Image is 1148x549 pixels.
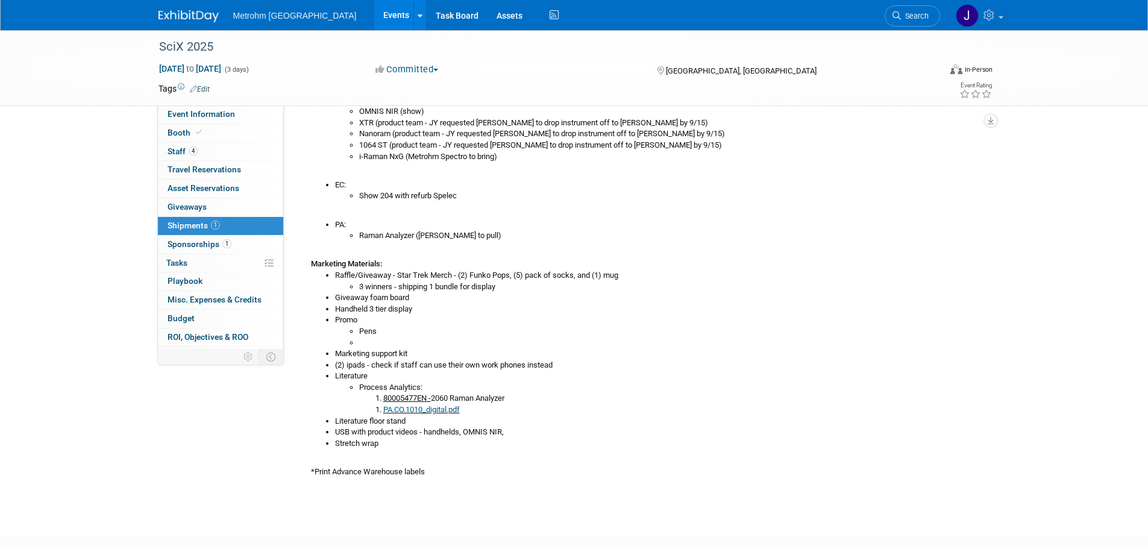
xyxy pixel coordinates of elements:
li: Show 204 with refurb Spelec [359,190,981,202]
span: 1 [222,239,231,248]
span: Asset Reservations [168,183,239,193]
a: Misc. Expenses & Credits [158,291,283,309]
li: PA: [335,219,981,242]
div: In-Person [964,65,993,74]
div: Event Format [869,63,993,81]
a: Giveaways [158,198,283,216]
li: 1064 ST (product team - JY requested [PERSON_NAME] to drop instrument off to [PERSON_NAME] by 9/15) [359,140,981,151]
span: Travel Reservations [168,165,241,174]
a: Travel Reservations [158,161,283,179]
span: Event Information [168,109,235,119]
li: Nanoram (product team - JY requested [PERSON_NAME] to drop instrument off to [PERSON_NAME] by 9/15) [359,128,981,140]
a: Booth [158,124,283,142]
i: Booth reservation complete [196,129,202,136]
li: Giveaway foam board [335,292,981,304]
div: SciX 2025 [155,36,922,58]
li: USB with product videos - handhelds, OMNIS NIR, [335,427,981,438]
li: XTR (product team - JY requested [PERSON_NAME] to drop instrument off to [PERSON_NAME] by 9/15) [359,118,981,129]
img: ExhibitDay [158,10,219,22]
a: Tasks [158,254,283,272]
a: Staff4 [158,143,283,161]
a: Shipments1 [158,217,283,235]
li: Literature floor stand [335,416,981,427]
b: Marketing Materials: [311,259,382,268]
img: Format-Inperson.png [950,64,962,74]
li: Spec: [335,95,981,163]
span: [DATE] [DATE] [158,63,222,74]
li: Marketing support kit [335,348,981,360]
div: Advance warehouse starts Advance warehouse deadline Warehouse receiving hours are . Marketing nee... [302,4,981,478]
a: ROI, Objectives & ROO [158,328,283,347]
li: Literature [335,371,981,415]
span: ROI, Objectives & ROO [168,332,248,342]
span: 4 [189,146,198,155]
span: [GEOGRAPHIC_DATA], [GEOGRAPHIC_DATA] [666,66,817,75]
td: Tags [158,83,210,95]
li: Promo [335,315,981,348]
span: Tasks [166,258,187,268]
td: Personalize Event Tab Strip [238,349,259,365]
li: Pens [359,326,981,337]
span: Search [901,11,929,20]
li: Raffle/Giveaway - Star Trek Merch - (2) Funko Pops, (5) pack of socks, and (1) mug [335,270,981,292]
span: 1 [211,221,220,230]
a: Playbook [158,272,283,290]
span: to [184,64,196,74]
a: Sponsorships1 [158,236,283,254]
span: Playbook [168,276,202,286]
a: Search [885,5,940,27]
a: Event Information [158,105,283,124]
a: Budget [158,310,283,328]
span: Staff [168,146,198,156]
li: Process Analytics: [359,382,981,416]
span: Budget [168,313,195,323]
li: EC: [335,180,981,202]
a: Edit [190,85,210,93]
div: Event Rating [959,83,992,89]
td: Toggle Event Tabs [259,349,283,365]
li: i-Raman NxG (Metrohm Spectro to bring) [359,151,981,163]
span: (3 days) [224,66,249,74]
li: 2060 Raman Analyzer [383,393,981,404]
li: (2) ipads - check if staff can use their own work phones instead [335,360,981,371]
li: Stretch wrap [335,438,981,450]
li: Handheld 3 tier display [335,304,981,315]
span: Booth [168,128,204,137]
a: PA.CO.1010_digital.pdf [383,405,460,414]
li: OMNIS NIR (show) [359,106,981,118]
span: Shipments [168,221,220,230]
u: 80005477EN - [383,394,431,403]
span: Misc. Expenses & Credits [168,295,262,304]
button: Committed [371,63,443,76]
li: Raman Analyzer ([PERSON_NAME] to pull) [359,230,981,242]
span: Metrohm [GEOGRAPHIC_DATA] [233,11,357,20]
span: Giveaways [168,202,207,212]
span: Sponsorships [168,239,231,249]
img: Joanne Yam [956,4,979,27]
a: Asset Reservations [158,180,283,198]
li: 3 winners - shipping 1 bundle for display [359,281,981,293]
